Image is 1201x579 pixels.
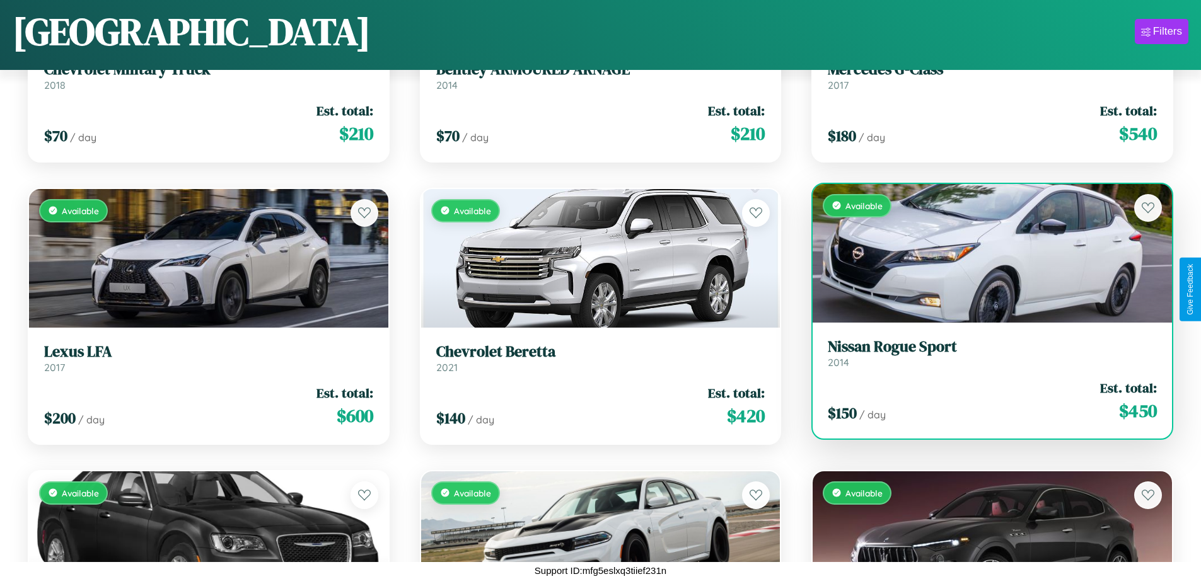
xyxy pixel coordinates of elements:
span: Est. total: [1100,379,1157,397]
span: Available [62,488,99,498]
a: Chevrolet Military Truck2018 [44,60,373,91]
h3: Lexus LFA [44,343,373,361]
h3: Chevrolet Military Truck [44,60,373,79]
span: 2021 [436,361,458,374]
a: Chevrolet Beretta2021 [436,343,765,374]
span: / day [462,131,489,144]
span: $ 450 [1119,398,1157,423]
span: $ 140 [436,408,465,428]
span: 2017 [828,79,849,91]
span: $ 70 [436,125,460,146]
span: 2014 [828,356,849,369]
span: Est. total: [316,384,373,402]
span: $ 600 [337,403,373,428]
div: Give Feedback [1186,264,1195,315]
span: / day [859,408,886,421]
h3: Chevrolet Beretta [436,343,765,361]
span: Available [62,205,99,216]
h1: [GEOGRAPHIC_DATA] [13,6,371,57]
span: Est. total: [708,384,765,402]
span: / day [859,131,885,144]
a: Nissan Rogue Sport2014 [828,338,1157,369]
span: / day [468,413,494,426]
span: 2014 [436,79,458,91]
span: Available [845,488,883,498]
h3: Bentley ARMOURED ARNAGE [436,60,765,79]
span: / day [70,131,96,144]
div: Filters [1153,25,1182,38]
p: Support ID: mfg5eslxq3tiief231n [535,562,666,579]
a: Bentley ARMOURED ARNAGE2014 [436,60,765,91]
span: $ 200 [44,408,76,428]
span: / day [78,413,105,426]
span: $ 70 [44,125,67,146]
h3: Nissan Rogue Sport [828,338,1157,356]
span: Est. total: [316,101,373,120]
span: Est. total: [708,101,765,120]
span: $ 420 [727,403,765,428]
a: Lexus LFA2017 [44,343,373,374]
span: 2017 [44,361,65,374]
span: $ 180 [828,125,856,146]
span: 2018 [44,79,66,91]
span: $ 150 [828,403,857,423]
a: Mercedes G-Class2017 [828,60,1157,91]
span: Available [454,205,491,216]
span: Est. total: [1100,101,1157,120]
span: $ 540 [1119,121,1157,146]
span: $ 210 [339,121,373,146]
button: Filters [1135,19,1188,44]
span: Available [845,200,883,211]
h3: Mercedes G-Class [828,60,1157,79]
span: Available [454,488,491,498]
span: $ 210 [731,121,765,146]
